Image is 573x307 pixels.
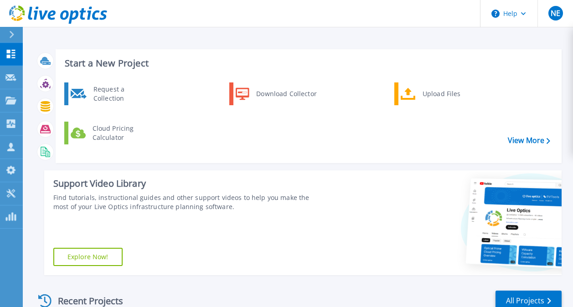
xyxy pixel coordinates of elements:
a: Cloud Pricing Calculator [64,122,158,144]
div: Cloud Pricing Calculator [88,124,155,142]
div: Download Collector [252,85,320,103]
div: Find tutorials, instructional guides and other support videos to help you make the most of your L... [53,193,322,211]
a: View More [508,136,550,145]
span: NE [551,10,560,17]
div: Support Video Library [53,178,322,189]
div: Request a Collection [89,85,155,103]
a: Request a Collection [64,82,158,105]
h3: Start a New Project [65,58,550,68]
a: Upload Files [394,82,488,105]
a: Explore Now! [53,248,123,266]
div: Upload Files [418,85,485,103]
a: Download Collector [229,82,323,105]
